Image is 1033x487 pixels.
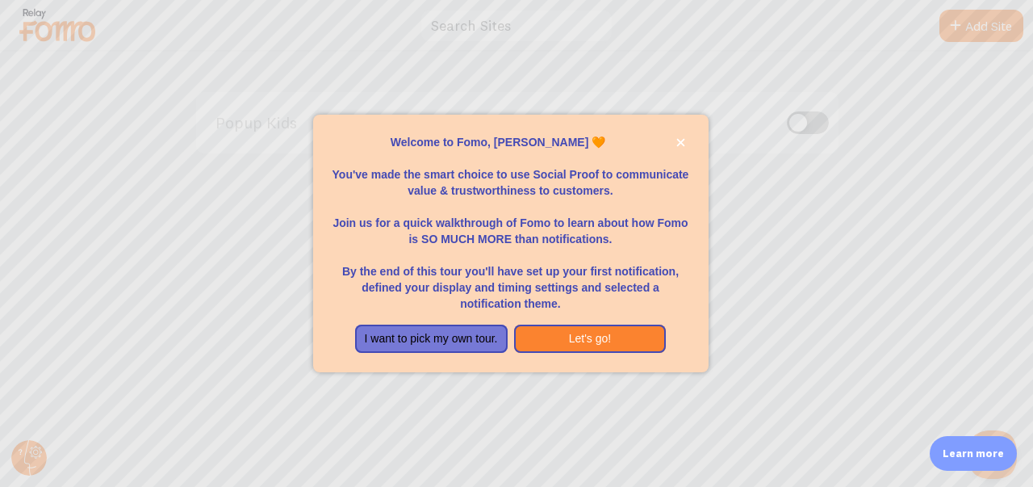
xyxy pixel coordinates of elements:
button: close, [672,134,689,151]
p: Welcome to Fomo, [PERSON_NAME] 🧡 [332,134,689,150]
p: Join us for a quick walkthrough of Fomo to learn about how Fomo is SO MUCH MORE than notifications. [332,199,689,247]
button: I want to pick my own tour. [355,325,508,354]
button: Let's go! [514,325,667,354]
div: Learn more [930,436,1017,471]
p: You've made the smart choice to use Social Proof to communicate value & trustworthiness to custom... [332,150,689,199]
p: Learn more [943,446,1004,461]
div: Welcome to Fomo, Jayantika Jatia 🧡You&amp;#39;ve made the smart choice to use Social Proof to com... [313,115,709,373]
p: By the end of this tour you'll have set up your first notification, defined your display and timi... [332,247,689,312]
